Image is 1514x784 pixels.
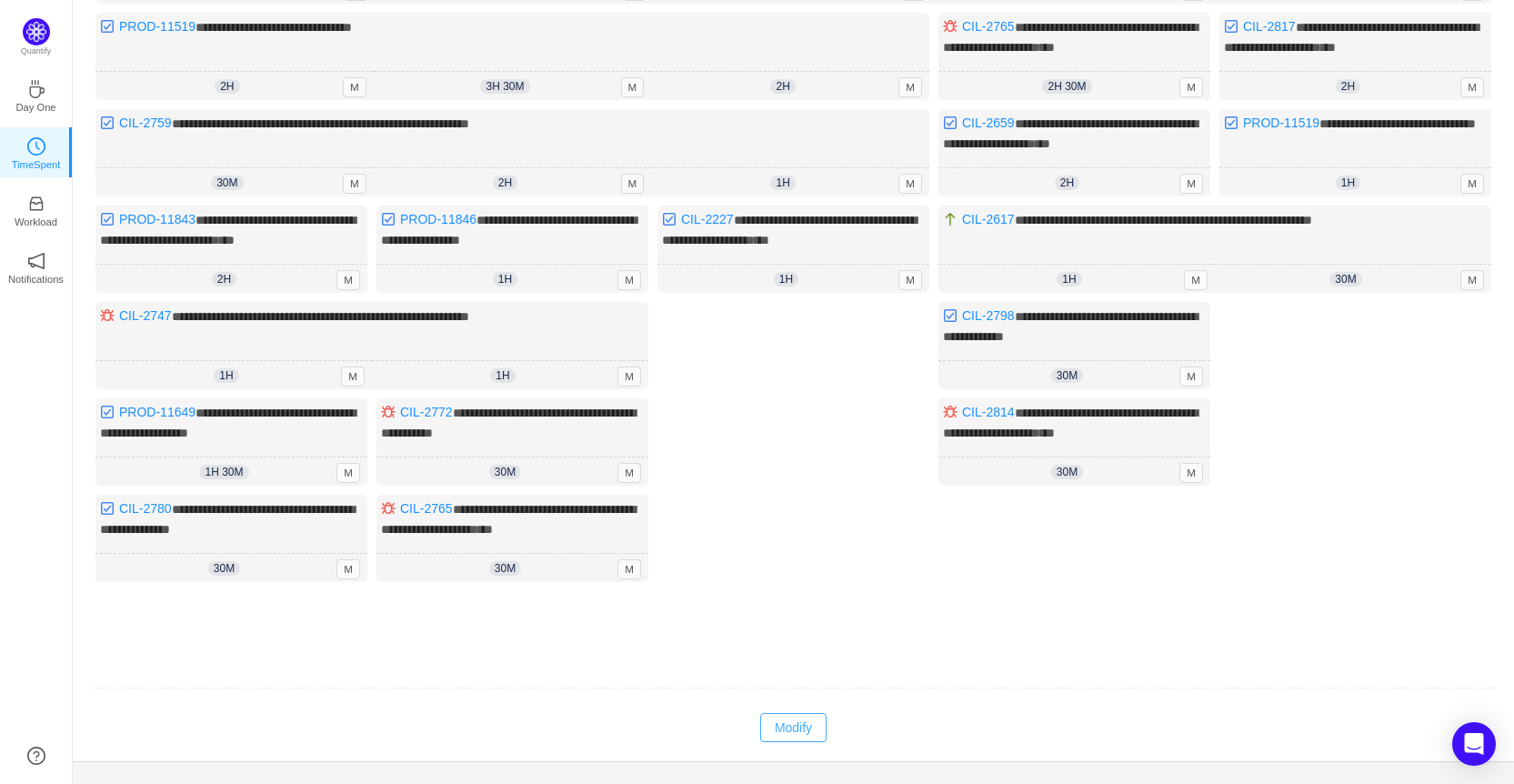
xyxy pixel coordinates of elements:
[100,116,115,130] img: 10318
[1224,19,1238,34] img: 10318
[489,465,521,479] span: 30m
[100,212,115,226] img: 10318
[1179,77,1203,97] span: M
[1055,176,1079,190] span: 2h
[1460,77,1484,97] span: M
[617,559,641,579] span: M
[21,45,52,58] p: Quantify
[215,79,239,94] span: 2h
[962,19,1015,34] a: CIL-2765
[381,501,396,516] img: 10303
[1042,79,1091,94] span: 2h 30m
[1179,174,1203,194] span: M
[27,143,45,161] a: icon: clock-circleTimeSpent
[12,156,61,173] p: TimeSpent
[1057,272,1081,286] span: 1h
[1051,368,1083,383] span: 30m
[119,501,172,516] a: CIL-2780
[493,272,517,286] span: 1h
[27,257,45,276] a: icon: notificationNotifications
[962,405,1015,419] a: CIL-2814
[1224,116,1238,130] img: 10318
[400,212,476,226] a: PROD-11846
[962,116,1015,130] a: CIL-2659
[212,272,236,286] span: 2h
[27,137,45,156] i: icon: clock-circle
[489,561,521,576] span: 30m
[119,19,196,34] a: PROD-11519
[962,212,1015,226] a: CIL-2617
[1051,465,1083,479] span: 30m
[760,713,827,742] button: Modify
[343,174,366,194] span: M
[490,368,515,383] span: 1h
[214,368,238,383] span: 1h
[681,212,734,226] a: CIL-2227
[1184,270,1208,290] span: M
[27,747,45,765] a: icon: question-circle
[617,463,641,483] span: M
[27,85,45,104] a: icon: coffeeDay One
[1460,270,1484,290] span: M
[943,405,958,419] img: 10303
[336,559,360,579] span: M
[1179,367,1203,387] span: M
[621,77,645,97] span: M
[15,99,55,116] p: Day One
[381,405,396,419] img: 10303
[100,19,115,34] img: 10318
[770,79,795,94] span: 2h
[119,116,172,130] a: CIL-2759
[962,308,1015,323] a: CIL-2798
[943,308,958,323] img: 10318
[27,80,45,98] i: icon: coffee
[617,270,641,290] span: M
[15,214,57,230] p: Workload
[1179,463,1203,483] span: M
[341,367,365,387] span: M
[1243,19,1296,34] a: CIL-2817
[1329,272,1361,286] span: 30m
[400,501,453,516] a: CIL-2765
[898,77,922,97] span: M
[343,77,366,97] span: M
[662,212,677,226] img: 10318
[119,308,172,323] a: CIL-2747
[493,176,517,190] span: 2h
[898,174,922,194] span: M
[119,212,196,226] a: PROD-11843
[898,270,922,290] span: M
[100,405,115,419] img: 10318
[617,367,641,387] span: M
[23,18,50,45] img: Quantify
[621,174,645,194] span: M
[943,116,958,130] img: 10318
[100,501,115,516] img: 10318
[400,405,453,419] a: CIL-2772
[336,270,360,290] span: M
[1452,722,1496,766] div: Open Intercom Messenger
[336,463,360,483] span: M
[27,195,45,213] i: icon: inbox
[27,200,45,218] a: icon: inboxWorkload
[27,252,45,270] i: icon: notification
[211,176,243,190] span: 30m
[100,308,115,323] img: 10303
[770,176,795,190] span: 1h
[943,19,958,34] img: 10303
[119,405,196,419] a: PROD-11649
[381,212,396,226] img: 10318
[943,212,958,226] img: 10310
[1243,116,1319,130] a: PROD-11519
[1336,79,1360,94] span: 2h
[480,79,529,94] span: 3h 30m
[774,272,798,286] span: 1h
[8,271,64,287] p: Notifications
[199,465,248,479] span: 1h 30m
[208,561,240,576] span: 30m
[1460,174,1484,194] span: M
[1336,176,1360,190] span: 1h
